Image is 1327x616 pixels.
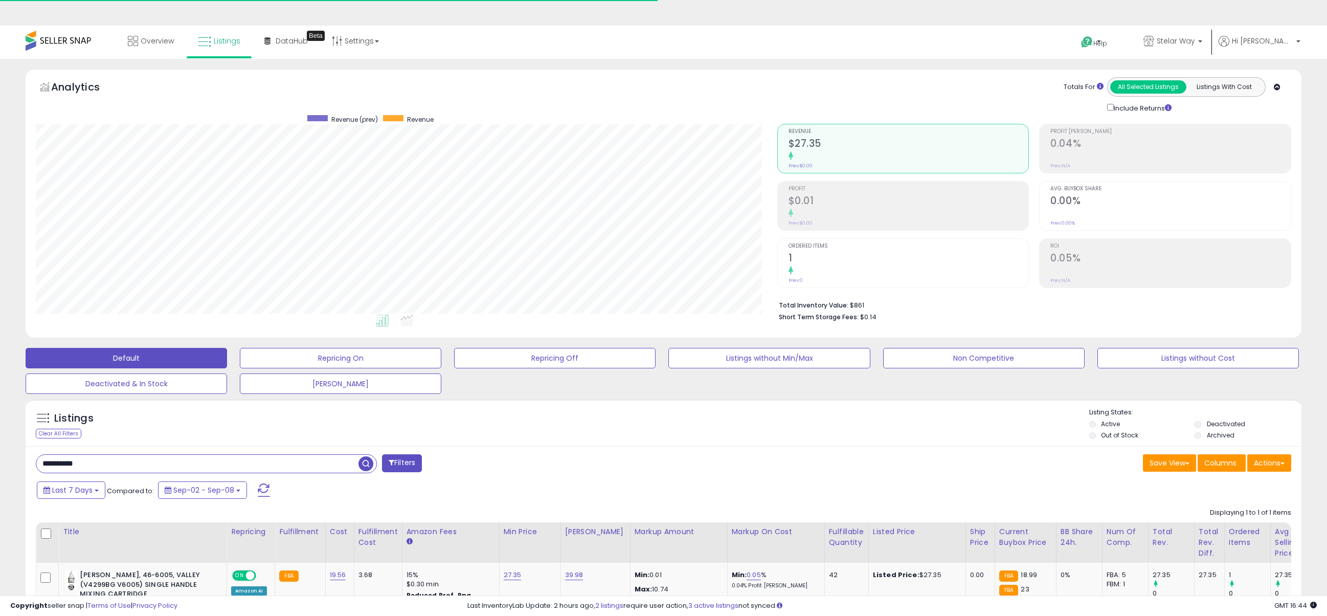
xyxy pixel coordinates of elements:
th: The percentage added to the cost of goods (COGS) that forms the calculator for Min & Max prices. [727,522,824,563]
div: Amazon Fees [407,526,495,537]
span: Compared to: [107,486,154,496]
p: Listing States: [1089,408,1301,417]
a: 39.98 [565,570,583,580]
small: FBA [999,570,1018,582]
div: Amazon AI [231,586,267,596]
div: Num of Comp. [1107,526,1144,548]
img: 31LvjHhDXFL._SL40_.jpg [65,570,77,591]
div: seller snap | | [10,601,177,611]
button: Listings without Min/Max [668,348,870,368]
span: Profit [789,186,1029,192]
p: 0.04% Profit [PERSON_NAME] [732,582,817,589]
div: Clear All Filters [36,429,81,438]
div: Total Rev. [1153,526,1190,548]
div: FBM: 1 [1107,580,1140,589]
button: Save View [1143,454,1196,472]
button: Columns [1198,454,1246,472]
div: Min Price [504,526,556,537]
div: 27.35 [1275,570,1316,580]
div: $0.30 min [407,580,491,589]
span: Columns [1204,458,1236,468]
div: 0% [1061,570,1094,580]
div: Fulfillable Quantity [829,526,864,548]
button: Repricing On [240,348,441,368]
div: Fulfillment [279,526,321,537]
small: FBA [999,585,1018,596]
a: Overview [120,26,182,56]
b: Max: [732,594,750,604]
span: Ordered Items [789,244,1029,249]
a: DataHub [257,26,316,56]
small: Prev: N/A [1050,163,1070,169]
b: Min: [732,570,747,580]
label: Deactivated [1207,420,1245,428]
small: Prev: $0.00 [789,163,813,169]
span: Revenue [407,115,434,124]
a: Terms of Use [87,601,131,610]
div: Repricing [231,526,271,537]
b: [PERSON_NAME], 46-6005, VALLEY (V4299BG V6005) SINGLE HANDLE MIXING CARTRIDGE [80,570,204,602]
span: Profit [PERSON_NAME] [1050,129,1291,135]
div: Avg Selling Price [1275,526,1312,559]
a: 54.91 [749,594,766,604]
button: Default [26,348,227,368]
a: Help [1073,28,1127,59]
b: Short Term Storage Fees: [779,313,859,321]
h2: $27.35 [789,138,1029,151]
div: 0 [1229,589,1270,598]
b: Reduced Prof. Rng. [407,591,474,600]
div: 27.35 [1153,570,1194,580]
span: Hi [PERSON_NAME] [1232,36,1293,46]
div: % [732,570,817,589]
label: Archived [1207,431,1234,439]
a: Settings [324,26,387,56]
h2: 0.00% [1050,195,1291,209]
div: Include Returns [1099,102,1184,114]
span: 18.99 [1021,570,1037,580]
div: Cost [330,526,350,537]
button: Sep-02 - Sep-08 [158,481,247,499]
span: Listings [214,36,240,46]
div: Fulfillment Cost [358,526,398,548]
a: Hi [PERSON_NAME] [1219,36,1300,59]
span: Last 7 Days [52,485,93,495]
div: 0 [1275,589,1316,598]
span: Avg. Buybox Share [1050,186,1291,192]
h5: Listings [54,411,94,426]
div: Total Rev. Diff. [1199,526,1220,559]
a: 2 listings [595,601,623,610]
label: Out of Stock [1101,431,1138,439]
div: 0.00 [970,570,987,580]
a: 27.35 [504,570,522,580]
span: Overview [141,36,174,46]
div: Markup on Cost [732,526,820,537]
a: Privacy Policy [132,601,177,610]
button: Repricing Off [454,348,656,368]
a: 19.56 [330,570,346,580]
span: DataHub [276,36,308,46]
div: Displaying 1 to 1 of 1 items [1210,508,1291,518]
span: 23 [1021,584,1029,594]
div: [PERSON_NAME] [565,526,626,537]
a: Listings [190,26,248,56]
span: Revenue (prev) [331,115,378,124]
button: Deactivated & In Stock [26,373,227,394]
button: All Selected Listings [1110,80,1186,94]
div: Ship Price [970,526,991,548]
strong: Copyright [10,601,48,610]
div: 27.35 [1199,570,1217,580]
p: 0.01 [635,570,719,580]
button: Last 7 Days [37,481,105,499]
div: Ordered Items [1229,526,1266,548]
div: % [732,595,817,613]
b: Listed Price: [873,570,919,580]
strong: Max: [635,584,653,594]
div: Tooltip anchor [307,31,325,41]
div: 0 [1153,589,1194,598]
span: ON [233,571,246,580]
small: FBA [279,570,298,582]
label: Active [1101,420,1120,428]
button: Listings without Cost [1097,348,1299,368]
div: FBA: 5 [1107,570,1140,580]
button: Listings With Cost [1186,80,1262,94]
